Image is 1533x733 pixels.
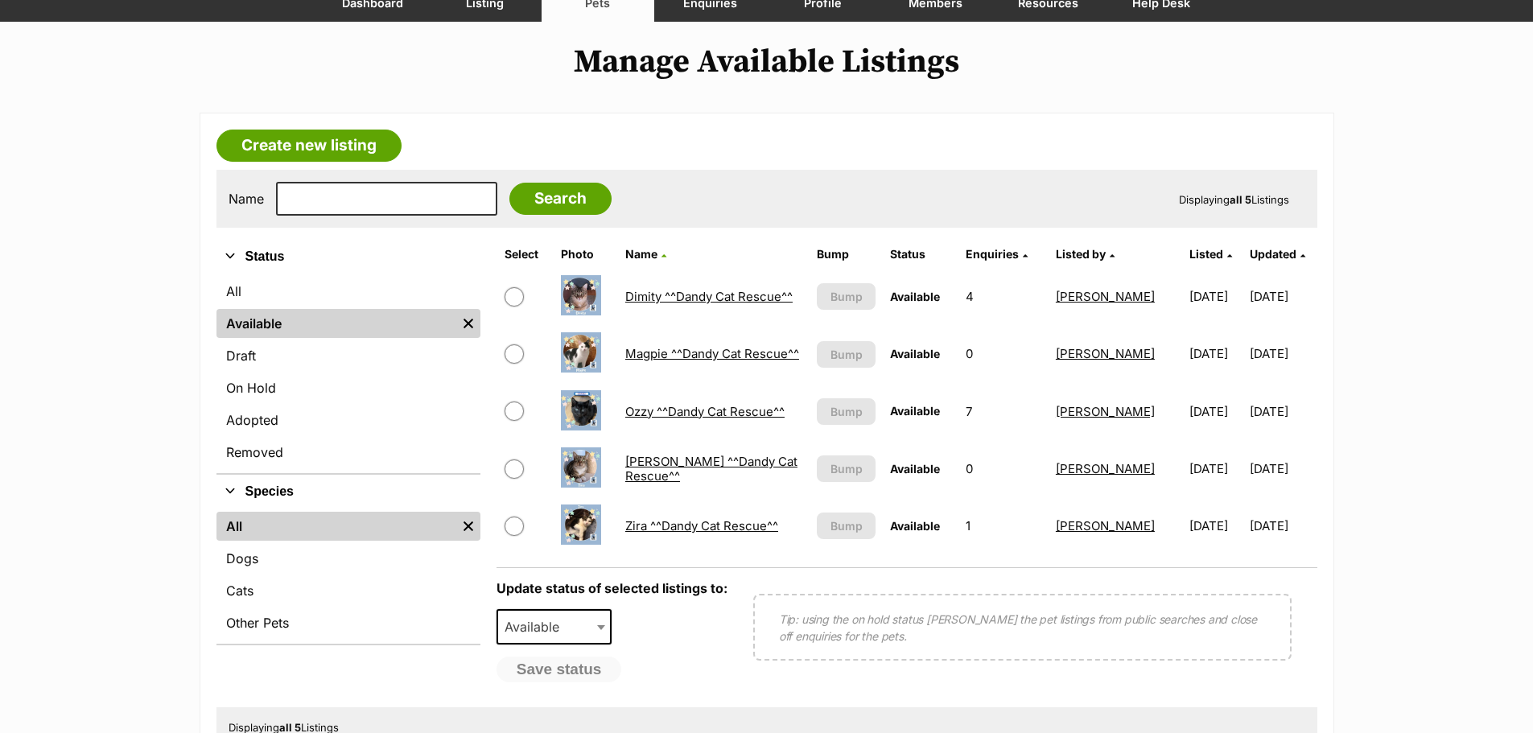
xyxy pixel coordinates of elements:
[1250,247,1305,261] a: Updated
[497,580,727,596] label: Update status of selected listings to:
[216,274,480,473] div: Status
[509,183,612,215] input: Search
[817,513,876,539] button: Bump
[830,288,863,305] span: Bump
[216,341,480,370] a: Draft
[497,657,622,682] button: Save status
[625,247,657,261] span: Name
[625,247,666,261] a: Name
[1230,193,1251,206] strong: all 5
[216,481,480,502] button: Species
[1250,384,1315,439] td: [DATE]
[497,609,612,644] span: Available
[1250,498,1315,554] td: [DATE]
[890,462,940,476] span: Available
[1056,461,1155,476] a: [PERSON_NAME]
[625,346,799,361] a: Magpie ^^Dandy Cat Rescue^^
[1056,247,1106,261] span: Listed by
[216,608,480,637] a: Other Pets
[1189,247,1223,261] span: Listed
[625,454,797,483] a: [PERSON_NAME] ^^Dandy Cat Rescue^^
[1183,269,1248,324] td: [DATE]
[1250,326,1315,381] td: [DATE]
[216,512,456,541] a: All
[456,512,480,541] a: Remove filter
[817,455,876,482] button: Bump
[830,460,863,477] span: Bump
[959,384,1048,439] td: 7
[884,241,958,267] th: Status
[959,269,1048,324] td: 4
[830,403,863,420] span: Bump
[216,246,480,267] button: Status
[554,241,617,267] th: Photo
[625,404,785,419] a: Ozzy ^^Dandy Cat Rescue^^
[966,247,1028,261] a: Enquiries
[1056,518,1155,533] a: [PERSON_NAME]
[817,341,876,368] button: Bump
[890,290,940,303] span: Available
[498,241,553,267] th: Select
[216,406,480,434] a: Adopted
[817,283,876,310] button: Bump
[1056,247,1115,261] a: Listed by
[959,441,1048,496] td: 0
[1056,404,1155,419] a: [PERSON_NAME]
[959,498,1048,554] td: 1
[830,346,863,363] span: Bump
[810,241,883,267] th: Bump
[216,576,480,605] a: Cats
[1056,346,1155,361] a: [PERSON_NAME]
[830,517,863,534] span: Bump
[1183,498,1248,554] td: [DATE]
[890,404,940,418] span: Available
[229,191,264,206] label: Name
[1189,247,1232,261] a: Listed
[216,509,480,644] div: Species
[1056,289,1155,304] a: [PERSON_NAME]
[1179,193,1289,206] span: Displaying Listings
[498,616,575,638] span: Available
[890,347,940,360] span: Available
[216,130,402,162] a: Create new listing
[779,611,1266,644] p: Tip: using the on hold status [PERSON_NAME] the pet listings from public searches and close off e...
[216,277,480,306] a: All
[216,544,480,573] a: Dogs
[216,309,456,338] a: Available
[216,373,480,402] a: On Hold
[817,398,876,425] button: Bump
[890,519,940,533] span: Available
[1250,269,1315,324] td: [DATE]
[625,518,778,533] a: Zira ^^Dandy Cat Rescue^^
[1183,326,1248,381] td: [DATE]
[216,438,480,467] a: Removed
[625,289,793,304] a: Dimity ^^Dandy Cat Rescue^^
[456,309,480,338] a: Remove filter
[1250,441,1315,496] td: [DATE]
[966,247,1019,261] span: translation missing: en.admin.listings.index.attributes.enquiries
[1250,247,1296,261] span: Updated
[1183,441,1248,496] td: [DATE]
[959,326,1048,381] td: 0
[1183,384,1248,439] td: [DATE]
